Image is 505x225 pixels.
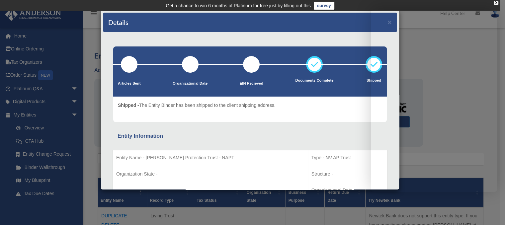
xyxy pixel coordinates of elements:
[371,10,497,192] iframe: Chat Window
[166,2,311,10] div: Get a chance to win 6 months of Platinum for free just by filling out this
[311,186,384,194] p: Organizational Date -
[295,77,333,84] p: Documents Complete
[116,154,304,162] p: Entity Name - [PERSON_NAME] Protection Trust - NAPT
[311,154,384,162] p: Type - NV AP Trust
[311,170,384,178] p: Structure -
[118,101,276,110] p: The Entity Binder has been shipped to the client shipping address.
[118,131,382,141] div: Entity Information
[118,80,140,87] p: Articles Sent
[118,103,139,108] span: Shipped -
[314,2,334,10] a: survey
[494,1,498,5] div: close
[366,77,382,84] p: Shipped
[116,170,304,178] p: Organization State -
[108,18,128,27] h4: Details
[173,80,208,87] p: Organizational Date
[240,80,263,87] p: EIN Recieved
